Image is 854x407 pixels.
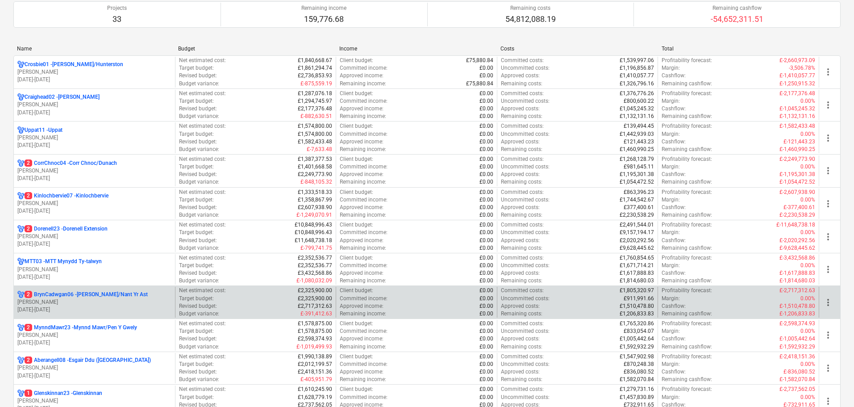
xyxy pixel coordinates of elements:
[307,146,332,153] p: £-7,633.48
[501,97,550,105] p: Uncommitted costs :
[298,64,332,72] p: £1,861,294.74
[17,266,171,273] p: [PERSON_NAME]
[298,196,332,204] p: £1,358,867.99
[662,229,680,236] p: Margin :
[662,105,686,113] p: Cashflow :
[17,192,171,215] div: 2Kinlochbervie07 -Kinlochbervie[PERSON_NAME][DATE]-[DATE]
[300,113,332,120] p: £-882,630.51
[662,90,712,97] p: Profitability forecast :
[17,306,171,314] p: [DATE] - [DATE]
[301,4,346,12] p: Remaining income
[624,138,654,146] p: £121,443.23
[800,229,815,236] p: 0.00%
[339,46,493,52] div: Income
[17,339,171,347] p: [DATE] - [DATE]
[25,324,32,331] span: 2
[620,229,654,236] p: £9,157,194.17
[17,390,25,397] div: Project has multi currencies enabled
[298,57,332,64] p: £1,840,668.67
[340,254,373,262] p: Client budget :
[25,126,62,134] p: Uppat11 - Uppat
[25,192,108,200] p: Kinlochbervie07 - Kinlochbervie
[662,130,680,138] p: Margin :
[823,100,833,110] span: more_vert
[17,298,171,306] p: [PERSON_NAME]
[340,196,387,204] p: Committed income :
[479,189,493,196] p: £0.00
[17,109,171,117] p: [DATE] - [DATE]
[17,324,171,347] div: 2MynndMawr23 -Mynnd Mawr/Pen Y Gwely[PERSON_NAME][DATE]-[DATE]
[501,155,544,163] p: Committed costs :
[340,57,373,64] p: Client budget :
[298,138,332,146] p: £1,582,433.48
[479,229,493,236] p: £0.00
[17,167,171,175] p: [PERSON_NAME]
[17,397,171,405] p: [PERSON_NAME]
[17,291,25,298] div: Project has multi currencies enabled
[624,122,654,130] p: £139,494.45
[298,155,332,163] p: £1,387,377.53
[17,240,171,248] p: [DATE] - [DATE]
[178,46,332,52] div: Budget
[479,244,493,252] p: £0.00
[662,113,712,120] p: Remaining cashflow :
[179,262,214,269] p: Target budget :
[662,72,686,80] p: Cashflow :
[620,221,654,229] p: £2,491,544.01
[662,97,680,105] p: Margin :
[179,244,219,252] p: Budget variance :
[340,72,383,80] p: Approved income :
[501,254,544,262] p: Committed costs :
[17,225,25,233] div: Project has multi currencies enabled
[298,163,332,171] p: £1,401,668.58
[466,57,493,64] p: £75,880.84
[624,189,654,196] p: £863,396.23
[779,155,815,163] p: £-2,249,773.90
[779,178,815,186] p: £-1,054,472.52
[620,90,654,97] p: £1,376,776.26
[479,113,493,120] p: £0.00
[25,291,32,298] span: 2
[620,178,654,186] p: £1,054,472.52
[17,175,171,182] p: [DATE] - [DATE]
[340,171,383,178] p: Approved income :
[17,61,171,84] div: Crosbie01 -[PERSON_NAME]/Hunterston[PERSON_NAME][DATE]-[DATE]
[179,229,214,236] p: Target budget :
[25,225,108,233] p: Dorenell23 - Dorenell Extension
[620,254,654,262] p: £1,760,854.65
[823,297,833,308] span: more_vert
[179,105,217,113] p: Revised budget :
[340,97,387,105] p: Committed income :
[340,122,373,130] p: Client budget :
[776,221,815,229] p: £-11,648,738.18
[17,258,25,265] div: Project has multi currencies enabled
[17,331,171,339] p: [PERSON_NAME]
[779,244,815,252] p: £-9,628,445.62
[800,262,815,269] p: 0.00%
[501,146,542,153] p: Remaining costs :
[823,165,833,176] span: more_vert
[179,97,214,105] p: Target budget :
[298,204,332,211] p: £2,607,938.90
[179,64,214,72] p: Target budget :
[662,163,680,171] p: Margin :
[479,155,493,163] p: £0.00
[779,189,815,196] p: £-2,607,938.90
[809,364,854,407] iframe: Chat Widget
[17,357,25,364] div: Project has multi currencies enabled
[179,163,214,171] p: Target budget :
[179,171,217,178] p: Revised budget :
[179,269,217,277] p: Revised budget :
[479,97,493,105] p: £0.00
[501,72,540,80] p: Approved costs :
[501,138,540,146] p: Approved costs :
[179,196,214,204] p: Target budget :
[300,244,332,252] p: £-799,741.75
[662,122,712,130] p: Profitability forecast :
[783,138,815,146] p: £-121,443.23
[620,155,654,163] p: £1,268,128.79
[620,262,654,269] p: £1,671,714.21
[179,146,219,153] p: Budget variance :
[501,80,542,88] p: Remaining costs :
[620,57,654,64] p: £1,539,997.06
